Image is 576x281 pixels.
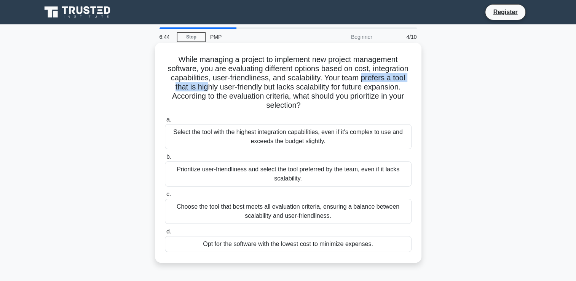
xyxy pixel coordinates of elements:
[377,29,421,45] div: 4/10
[165,161,412,187] div: Prioritize user-friendliness and select the tool preferred by the team, even if it lacks scalabil...
[310,29,377,45] div: Beginner
[165,236,412,252] div: Opt for the software with the lowest cost to minimize expenses.
[206,29,310,45] div: PMP
[166,116,171,123] span: a.
[166,153,171,160] span: b.
[166,228,171,235] span: d.
[155,29,177,45] div: 6:44
[165,124,412,149] div: Select the tool with the highest integration capabilities, even if it's complex to use and exceed...
[164,55,412,110] h5: While managing a project to implement new project management software, you are evaluating differe...
[165,199,412,224] div: Choose the tool that best meets all evaluation criteria, ensuring a balance between scalability a...
[488,7,522,17] a: Register
[166,191,171,197] span: c.
[177,32,206,42] a: Stop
